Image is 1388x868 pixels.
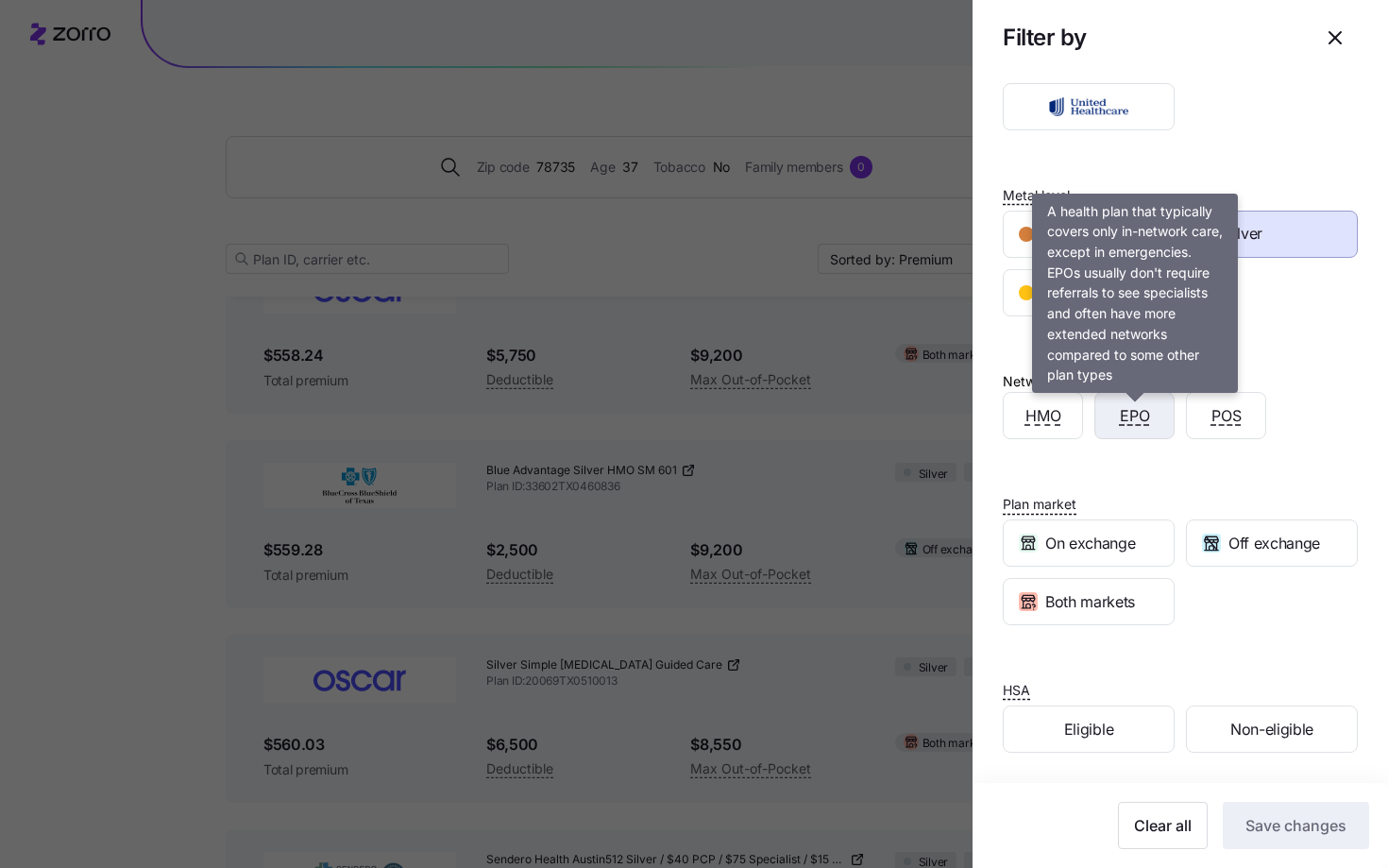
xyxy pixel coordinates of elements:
span: Bronze [1041,222,1090,246]
span: Both markets [1045,590,1135,614]
span: Clear all [1134,814,1192,837]
span: On exchange [1045,532,1135,555]
img: UnitedHealthcare [1020,88,1159,126]
span: POS [1211,404,1242,428]
span: EPO [1120,404,1150,428]
span: Non-eligible [1230,718,1313,741]
h1: Filter by [1003,23,1297,52]
button: Clear all [1118,802,1208,849]
span: Off exchange [1228,532,1320,555]
span: Metal level [1003,186,1070,205]
div: Network type [1003,371,1088,392]
button: Save changes [1223,802,1369,849]
span: Plan market [1003,495,1076,514]
span: Save changes [1245,814,1346,837]
span: HMO [1025,404,1061,428]
span: Silver [1225,222,1262,246]
span: HSA [1003,681,1030,700]
span: Eligible [1064,718,1113,741]
span: Gold [1041,281,1075,304]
